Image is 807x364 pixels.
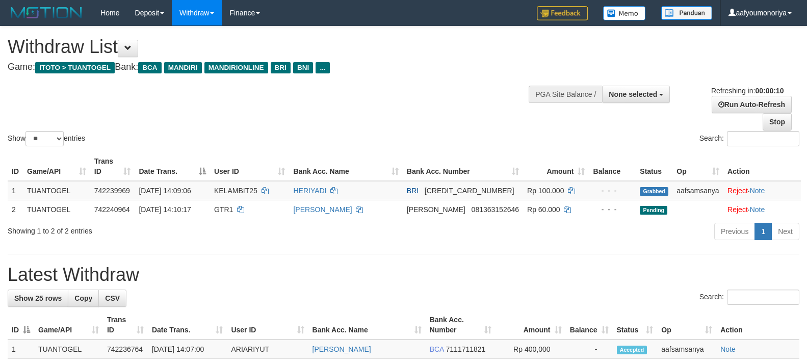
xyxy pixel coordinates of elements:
[94,205,130,214] span: 742240964
[537,6,588,20] img: Feedback.jpg
[403,152,523,181] th: Bank Acc. Number: activate to sort column ascending
[271,62,291,73] span: BRI
[727,205,748,214] a: Reject
[8,310,34,340] th: ID: activate to sort column descending
[23,181,90,200] td: TUANTOGEL
[8,200,23,219] td: 2
[727,131,799,146] input: Search:
[148,340,227,359] td: [DATE] 14:07:00
[8,152,23,181] th: ID
[8,222,329,236] div: Showing 1 to 2 of 2 entries
[699,131,799,146] label: Search:
[25,131,64,146] select: Showentries
[603,6,646,20] img: Button%20Memo.svg
[446,345,486,353] span: Copy 7111711821 to clipboard
[227,310,308,340] th: User ID: activate to sort column ascending
[566,340,613,359] td: -
[593,186,632,196] div: - - -
[14,294,62,302] span: Show 25 rows
[661,6,712,20] img: panduan.png
[723,152,801,181] th: Action
[430,345,444,353] span: BCA
[672,181,723,200] td: aafsamsanya
[289,152,402,181] th: Bank Acc. Name: activate to sort column ascending
[723,200,801,219] td: ·
[426,310,496,340] th: Bank Acc. Number: activate to sort column ascending
[472,205,519,214] span: Copy 081363152646 to clipboard
[23,152,90,181] th: Game/API: activate to sort column ascending
[214,187,257,195] span: KELAMBIT25
[672,152,723,181] th: Op: activate to sort column ascending
[90,152,135,181] th: Trans ID: activate to sort column ascending
[313,345,371,353] a: [PERSON_NAME]
[609,90,657,98] span: None selected
[35,62,115,73] span: ITOTO > TUANTOGEL
[8,181,23,200] td: 1
[407,187,419,195] span: BRI
[210,152,290,181] th: User ID: activate to sort column ascending
[227,340,308,359] td: ARIARIYUT
[657,310,716,340] th: Op: activate to sort column ascending
[640,206,667,215] span: Pending
[8,265,799,285] h1: Latest Withdraw
[204,62,268,73] span: MANDIRIONLINE
[74,294,92,302] span: Copy
[164,62,202,73] span: MANDIRI
[602,86,670,103] button: None selected
[308,310,426,340] th: Bank Acc. Name: activate to sort column ascending
[496,340,565,359] td: Rp 400,000
[425,187,514,195] span: Copy 561201034278502 to clipboard
[135,152,210,181] th: Date Trans.: activate to sort column descending
[8,5,85,20] img: MOTION_logo.png
[148,310,227,340] th: Date Trans.: activate to sort column ascending
[407,205,465,214] span: [PERSON_NAME]
[527,187,564,195] span: Rp 100.000
[750,187,765,195] a: Note
[727,187,748,195] a: Reject
[636,152,672,181] th: Status
[103,310,148,340] th: Trans ID: activate to sort column ascending
[98,290,126,307] a: CSV
[34,310,103,340] th: Game/API: activate to sort column ascending
[293,187,326,195] a: HERIYADI
[755,87,784,95] strong: 00:00:10
[763,113,792,131] a: Stop
[139,187,191,195] span: [DATE] 14:09:06
[566,310,613,340] th: Balance: activate to sort column ascending
[613,310,658,340] th: Status: activate to sort column ascending
[94,187,130,195] span: 742239969
[139,205,191,214] span: [DATE] 14:10:17
[214,205,233,214] span: GTR1
[68,290,99,307] a: Copy
[8,290,68,307] a: Show 25 rows
[714,223,755,240] a: Previous
[617,346,647,354] span: Accepted
[293,62,313,73] span: BNI
[8,131,85,146] label: Show entries
[8,62,528,72] h4: Game: Bank:
[754,223,772,240] a: 1
[527,205,560,214] span: Rp 60.000
[657,340,716,359] td: aafsamsanya
[138,62,161,73] span: BCA
[8,37,528,57] h1: Withdraw List
[34,340,103,359] td: TUANTOGEL
[593,204,632,215] div: - - -
[293,205,352,214] a: [PERSON_NAME]
[727,290,799,305] input: Search:
[720,345,736,353] a: Note
[716,310,799,340] th: Action
[711,87,784,95] span: Refreshing in:
[712,96,792,113] a: Run Auto-Refresh
[103,340,148,359] td: 742236764
[771,223,799,240] a: Next
[589,152,636,181] th: Balance
[640,187,668,196] span: Grabbed
[8,340,34,359] td: 1
[523,152,589,181] th: Amount: activate to sort column ascending
[23,200,90,219] td: TUANTOGEL
[105,294,120,302] span: CSV
[723,181,801,200] td: ·
[750,205,765,214] a: Note
[496,310,565,340] th: Amount: activate to sort column ascending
